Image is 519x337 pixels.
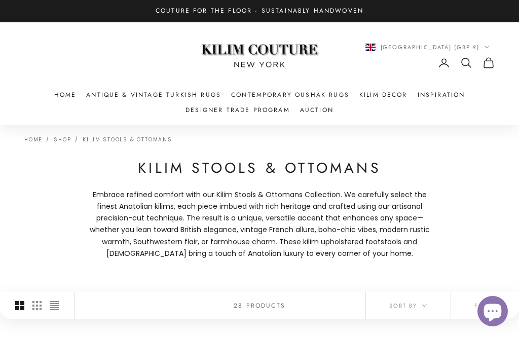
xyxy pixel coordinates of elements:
button: Filter [451,292,519,319]
a: Inspiration [418,90,465,100]
a: Designer Trade Program [186,105,290,115]
img: Logo of Kilim Couture New York [196,32,323,80]
h1: Kilim Stools & Ottomans [87,158,432,179]
button: Switch to compact product images [50,292,59,319]
a: Auction [300,105,333,115]
button: Switch to smaller product images [32,292,42,319]
nav: Primary navigation [24,90,495,116]
summary: Kilim Decor [359,90,407,100]
span: Sort by [389,301,427,310]
a: Antique & Vintage Turkish Rugs [86,90,221,100]
button: Change country or currency [365,43,490,52]
a: Contemporary Oushak Rugs [231,90,349,100]
p: 28 products [234,301,285,311]
a: Shop [54,136,71,143]
button: Sort by [366,292,451,319]
nav: Breadcrumb [24,135,172,142]
img: United Kingdom [365,44,376,51]
a: Home [24,136,42,143]
a: Home [54,90,77,100]
nav: Secondary navigation [343,43,495,69]
p: Couture for the Floor · Sustainably Handwoven [156,6,363,16]
span: Embrace refined comfort with our Kilim Stools & Ottomans Collection. We carefully select the fine... [87,189,432,259]
a: Kilim Stools & Ottomans [83,136,172,143]
inbox-online-store-chat: Shopify online store chat [474,296,511,329]
button: Switch to larger product images [15,292,24,319]
span: [GEOGRAPHIC_DATA] (GBP £) [381,43,480,52]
